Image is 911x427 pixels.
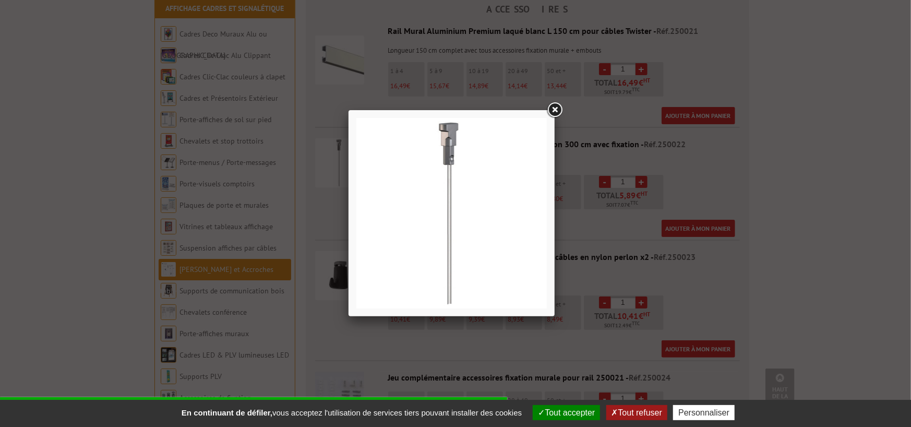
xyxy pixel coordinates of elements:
[545,101,564,120] a: Close
[673,405,735,420] button: Personnaliser (fenêtre modale)
[182,408,272,417] strong: En continuant de défiler,
[606,405,667,420] button: Tout refuser
[533,405,600,420] button: Tout accepter
[176,408,527,417] span: vous acceptez l'utilisation de services tiers pouvant installer des cookies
